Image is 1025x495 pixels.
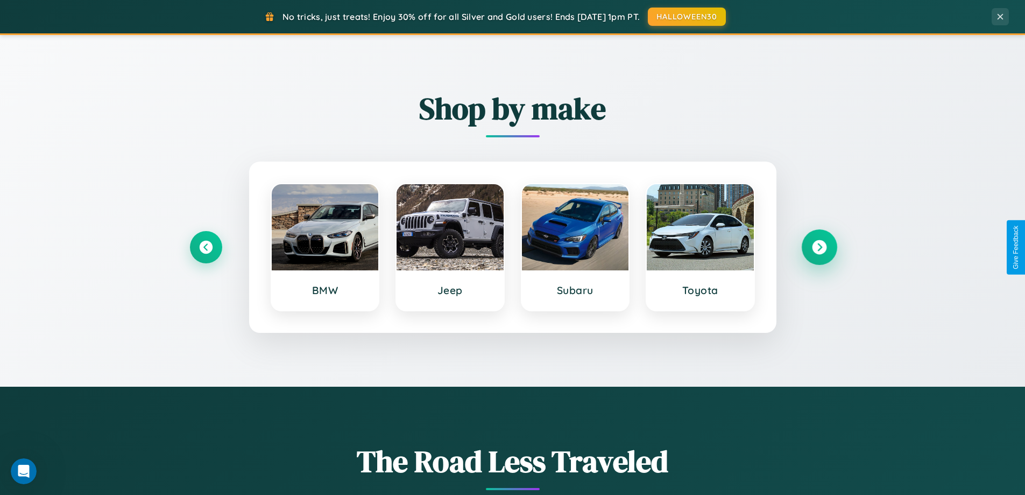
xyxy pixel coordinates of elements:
h3: Toyota [658,284,743,297]
h3: Subaru [533,284,618,297]
span: No tricks, just treats! Enjoy 30% off for all Silver and Gold users! Ends [DATE] 1pm PT. [282,11,640,22]
h1: The Road Less Traveled [190,441,836,482]
h3: BMW [282,284,368,297]
button: HALLOWEEN30 [648,8,726,26]
iframe: Intercom live chat [11,458,37,484]
div: Give Feedback [1012,226,1020,269]
h3: Jeep [407,284,493,297]
h2: Shop by make [190,88,836,129]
